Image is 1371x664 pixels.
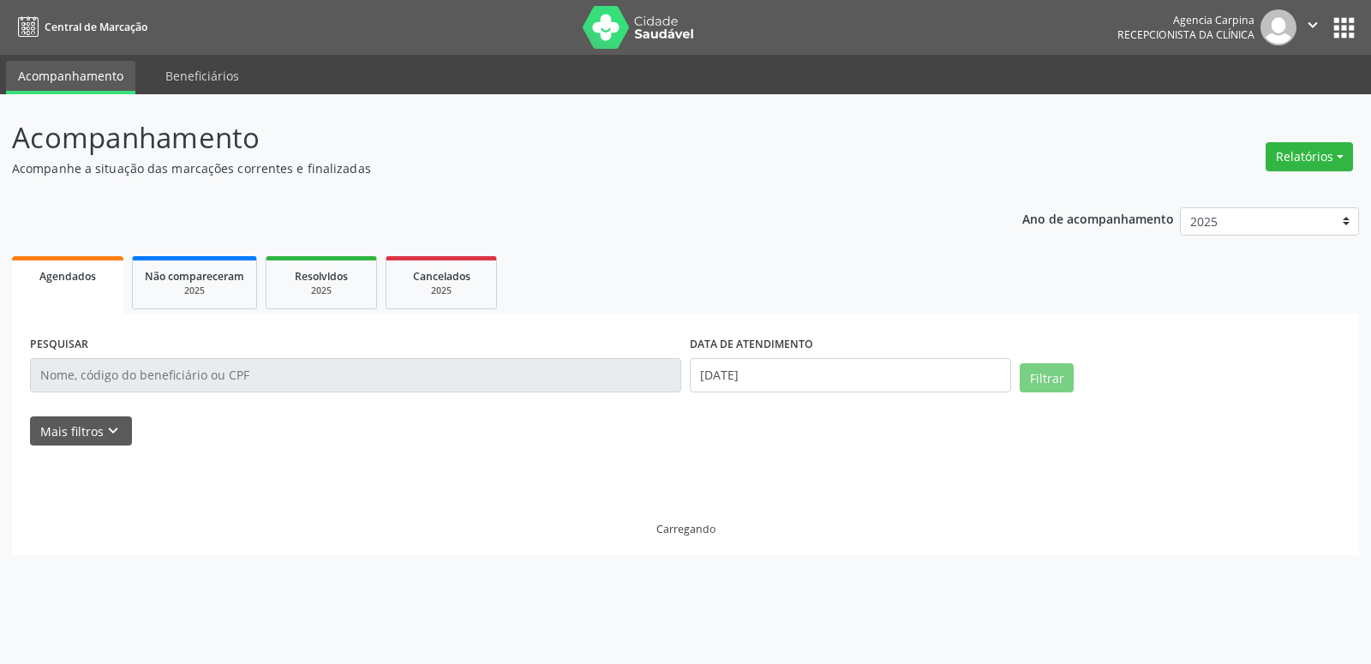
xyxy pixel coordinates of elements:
[413,269,470,284] span: Cancelados
[6,61,135,94] a: Acompanhamento
[153,61,251,91] a: Beneficiários
[398,284,484,297] div: 2025
[1117,27,1254,42] span: Recepcionista da clínica
[1329,13,1359,43] button: apps
[145,284,244,297] div: 2025
[104,422,123,440] i: keyboard_arrow_down
[1266,142,1353,171] button: Relatórios
[30,416,132,446] button: Mais filtroskeyboard_arrow_down
[1117,13,1254,27] div: Agencia Carpina
[1020,363,1074,392] button: Filtrar
[30,332,88,358] label: PESQUISAR
[30,358,681,392] input: Nome, código do beneficiário ou CPF
[12,117,955,159] p: Acompanhamento
[145,269,244,284] span: Não compareceram
[45,20,147,34] span: Central de Marcação
[12,13,147,41] a: Central de Marcação
[690,358,1011,392] input: Selecione um intervalo
[1296,9,1329,45] button: 
[1303,15,1322,34] i: 
[295,269,348,284] span: Resolvidos
[1260,9,1296,45] img: img
[656,522,715,536] div: Carregando
[278,284,364,297] div: 2025
[690,332,813,358] label: DATA DE ATENDIMENTO
[39,269,96,284] span: Agendados
[12,159,955,177] p: Acompanhe a situação das marcações correntes e finalizadas
[1022,207,1174,229] p: Ano de acompanhamento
